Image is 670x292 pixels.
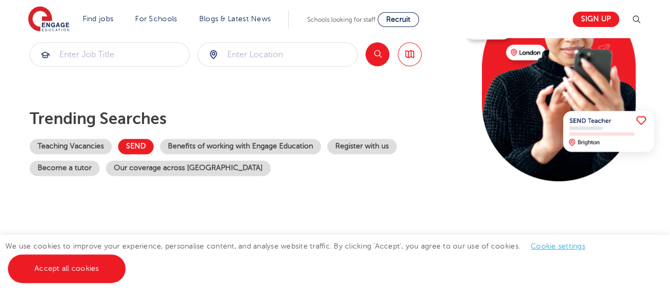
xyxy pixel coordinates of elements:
[386,15,410,23] span: Recruit
[28,6,69,33] img: Engage Education
[198,42,358,67] div: Submit
[106,161,271,176] a: Our coverage across [GEOGRAPHIC_DATA]
[327,139,397,154] a: Register with us
[307,16,376,23] span: Schools looking for staff
[118,139,154,154] a: SEND
[8,254,126,283] a: Accept all cookies
[135,15,177,23] a: For Schools
[30,161,100,176] a: Become a tutor
[83,15,114,23] a: Find jobs
[198,43,357,66] input: Submit
[30,139,112,154] a: Teaching Vacancies
[199,15,271,23] a: Blogs & Latest News
[573,12,619,27] a: Sign up
[531,242,585,250] a: Cookie settings
[5,242,596,272] span: We use cookies to improve your experience, personalise content, and analyse website traffic. By c...
[30,42,190,67] div: Submit
[365,42,389,66] button: Search
[30,43,189,66] input: Submit
[30,109,457,128] p: Trending searches
[160,139,321,154] a: Benefits of working with Engage Education
[378,12,419,27] a: Recruit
